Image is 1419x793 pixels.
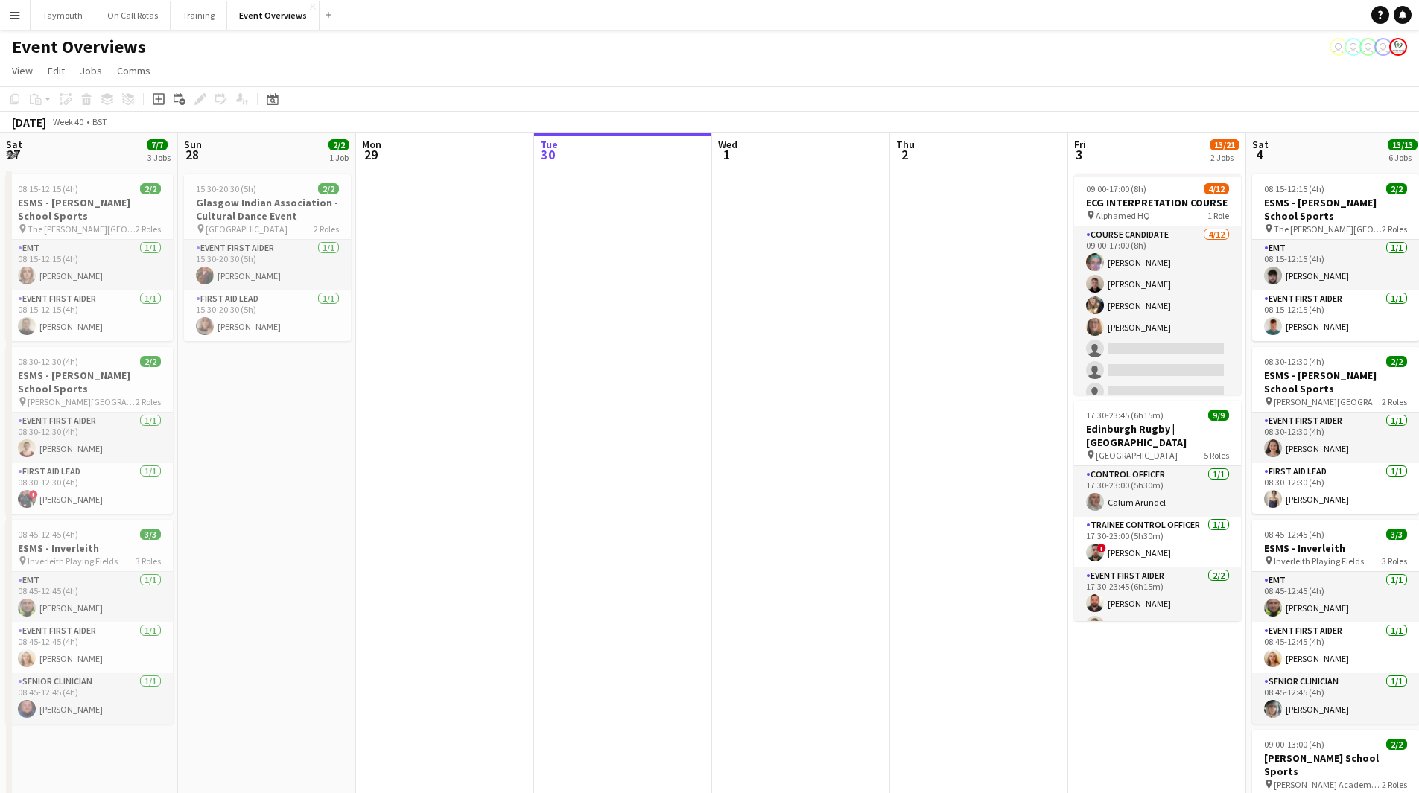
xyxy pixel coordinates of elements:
[6,196,173,223] h3: ESMS - [PERSON_NAME] School Sports
[49,116,86,127] span: Week 40
[182,146,202,163] span: 28
[1074,196,1241,209] h3: ECG INTERPRETATION COURSE
[42,61,71,80] a: Edit
[184,290,351,341] app-card-role: First Aid Lead1/115:30-20:30 (5h)[PERSON_NAME]
[1074,401,1241,621] app-job-card: 17:30-23:45 (6h15m)9/9Edinburgh Rugby | [GEOGRAPHIC_DATA] [GEOGRAPHIC_DATA]5 RolesControl Officer...
[140,356,161,367] span: 2/2
[12,115,46,130] div: [DATE]
[1096,450,1178,461] span: [GEOGRAPHIC_DATA]
[111,61,156,80] a: Comms
[1389,38,1407,56] app-user-avatar: Operations Manager
[1072,146,1086,163] span: 3
[328,139,349,150] span: 2/2
[196,183,256,194] span: 15:30-20:30 (5h)
[117,64,150,77] span: Comms
[28,555,118,567] span: Inverleith Playing Fields
[6,347,173,514] app-job-card: 08:30-12:30 (4h)2/2ESMS - [PERSON_NAME] School Sports [PERSON_NAME][GEOGRAPHIC_DATA]2 RolesEvent ...
[31,1,95,30] button: Taymouth
[1386,183,1407,194] span: 2/2
[1382,555,1407,567] span: 3 Roles
[1086,410,1164,421] span: 17:30-23:45 (6h15m)
[1274,396,1382,407] span: [PERSON_NAME][GEOGRAPHIC_DATA]
[6,290,173,341] app-card-role: Event First Aider1/108:15-12:15 (4h)[PERSON_NAME]
[1264,183,1324,194] span: 08:15-12:15 (4h)
[329,152,349,163] div: 1 Job
[6,463,173,514] app-card-role: First Aid Lead1/108:30-12:30 (4h)![PERSON_NAME]
[1074,138,1086,151] span: Fri
[1386,356,1407,367] span: 2/2
[1252,138,1269,151] span: Sat
[1252,463,1419,514] app-card-role: First Aid Lead1/108:30-12:30 (4h)[PERSON_NAME]
[360,146,381,163] span: 29
[6,240,173,290] app-card-role: EMT1/108:15-12:15 (4h)[PERSON_NAME]
[1097,544,1106,552] span: !
[1388,139,1418,150] span: 13/13
[1386,529,1407,540] span: 3/3
[6,541,173,555] h3: ESMS - Inverleith
[538,146,558,163] span: 30
[12,36,146,58] h1: Event Overviews
[1388,152,1417,163] div: 6 Jobs
[6,572,173,622] app-card-role: EMT1/108:45-12:45 (4h)[PERSON_NAME]
[1204,183,1229,194] span: 4/12
[1074,226,1241,515] app-card-role: Course Candidate4/1209:00-17:00 (8h)[PERSON_NAME][PERSON_NAME][PERSON_NAME][PERSON_NAME]
[6,138,22,151] span: Sat
[18,356,78,367] span: 08:30-12:30 (4h)
[48,64,65,77] span: Edit
[1374,38,1392,56] app-user-avatar: Operations Team
[1382,223,1407,235] span: 2 Roles
[92,116,107,127] div: BST
[6,174,173,341] app-job-card: 08:15-12:15 (4h)2/2ESMS - [PERSON_NAME] School Sports The [PERSON_NAME][GEOGRAPHIC_DATA]2 RolesEM...
[6,413,173,463] app-card-role: Event First Aider1/108:30-12:30 (4h)[PERSON_NAME]
[1252,751,1419,778] h3: [PERSON_NAME] School Sports
[1252,413,1419,463] app-card-role: Event First Aider1/108:30-12:30 (4h)[PERSON_NAME]
[1330,38,1347,56] app-user-avatar: Operations Team
[1252,622,1419,673] app-card-role: Event First Aider1/108:45-12:45 (4h)[PERSON_NAME]
[540,138,558,151] span: Tue
[1252,673,1419,724] app-card-role: Senior Clinician1/108:45-12:45 (4h)[PERSON_NAME]
[1210,139,1239,150] span: 13/21
[1264,356,1324,367] span: 08:30-12:30 (4h)
[1382,396,1407,407] span: 2 Roles
[184,240,351,290] app-card-role: Event First Aider1/115:30-20:30 (5h)[PERSON_NAME]
[1208,410,1229,421] span: 9/9
[147,152,171,163] div: 3 Jobs
[1074,517,1241,567] app-card-role: Trainee Control Officer1/117:30-23:00 (5h30m)![PERSON_NAME]
[1210,152,1239,163] div: 2 Jobs
[1074,422,1241,449] h3: Edinburgh Rugby | [GEOGRAPHIC_DATA]
[147,139,168,150] span: 7/7
[894,146,915,163] span: 2
[1207,210,1229,221] span: 1 Role
[1252,347,1419,514] app-job-card: 08:30-12:30 (4h)2/2ESMS - [PERSON_NAME] School Sports [PERSON_NAME][GEOGRAPHIC_DATA]2 RolesEvent ...
[718,138,737,151] span: Wed
[28,223,136,235] span: The [PERSON_NAME][GEOGRAPHIC_DATA]
[140,183,161,194] span: 2/2
[1074,567,1241,640] app-card-role: Event First Aider2/217:30-23:45 (6h15m)[PERSON_NAME][PERSON_NAME]
[1252,240,1419,290] app-card-role: EMT1/108:15-12:15 (4h)[PERSON_NAME]
[1274,779,1382,790] span: [PERSON_NAME] Academy Playing Fields
[314,223,339,235] span: 2 Roles
[1252,572,1419,622] app-card-role: EMT1/108:45-12:45 (4h)[PERSON_NAME]
[6,520,173,724] div: 08:45-12:45 (4h)3/3ESMS - Inverleith Inverleith Playing Fields3 RolesEMT1/108:45-12:45 (4h)[PERSO...
[1386,739,1407,750] span: 2/2
[1204,450,1229,461] span: 5 Roles
[1252,541,1419,555] h3: ESMS - Inverleith
[1252,174,1419,341] app-job-card: 08:15-12:15 (4h)2/2ESMS - [PERSON_NAME] School Sports The [PERSON_NAME][GEOGRAPHIC_DATA]2 RolesEM...
[1252,196,1419,223] h3: ESMS - [PERSON_NAME] School Sports
[6,622,173,673] app-card-role: Event First Aider1/108:45-12:45 (4h)[PERSON_NAME]
[1074,466,1241,517] app-card-role: Control Officer1/117:30-23:00 (5h30m)Calum Arundel
[29,490,38,499] span: !
[136,396,161,407] span: 2 Roles
[28,396,136,407] span: [PERSON_NAME][GEOGRAPHIC_DATA]
[184,138,202,151] span: Sun
[206,223,288,235] span: [GEOGRAPHIC_DATA]
[136,555,161,567] span: 3 Roles
[1252,290,1419,341] app-card-role: Event First Aider1/108:15-12:15 (4h)[PERSON_NAME]
[184,174,351,341] app-job-card: 15:30-20:30 (5h)2/2Glasgow Indian Association - Cultural Dance Event [GEOGRAPHIC_DATA]2 RolesEven...
[74,61,108,80] a: Jobs
[95,1,171,30] button: On Call Rotas
[184,196,351,223] h3: Glasgow Indian Association - Cultural Dance Event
